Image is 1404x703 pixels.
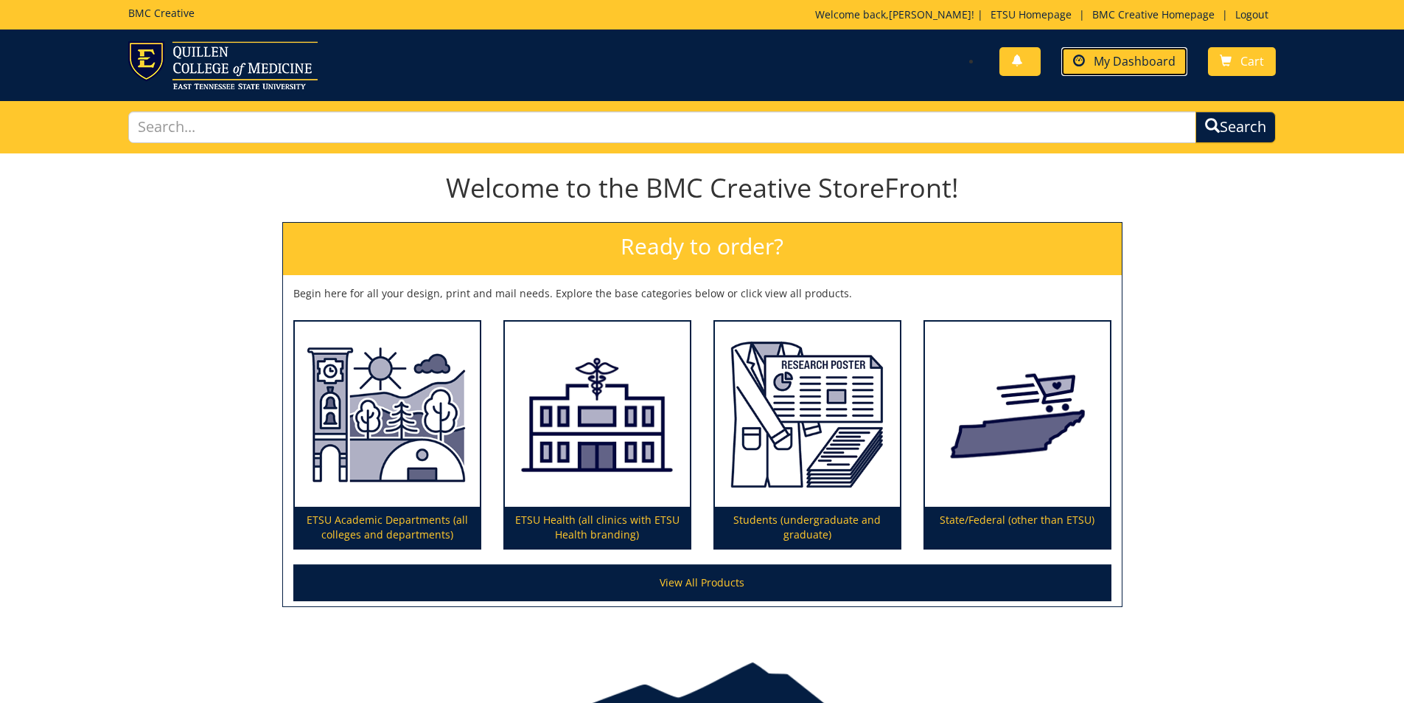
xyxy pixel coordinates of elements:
[925,322,1110,508] img: State/Federal (other than ETSU)
[505,507,690,548] p: ETSU Health (all clinics with ETSU Health branding)
[715,322,900,508] img: Students (undergraduate and graduate)
[1094,53,1176,69] span: My Dashboard
[128,111,1197,143] input: Search...
[128,41,318,89] img: ETSU logo
[293,286,1111,301] p: Begin here for all your design, print and mail needs. Explore the base categories below or click ...
[128,7,195,18] h5: BMC Creative
[815,7,1276,22] p: Welcome back, ! | | |
[293,564,1111,601] a: View All Products
[925,322,1110,549] a: State/Federal (other than ETSU)
[1085,7,1222,21] a: BMC Creative Homepage
[295,322,480,508] img: ETSU Academic Departments (all colleges and departments)
[505,322,690,508] img: ETSU Health (all clinics with ETSU Health branding)
[283,223,1122,275] h2: Ready to order?
[983,7,1079,21] a: ETSU Homepage
[295,322,480,549] a: ETSU Academic Departments (all colleges and departments)
[1228,7,1276,21] a: Logout
[889,7,971,21] a: [PERSON_NAME]
[1208,47,1276,76] a: Cart
[715,322,900,549] a: Students (undergraduate and graduate)
[1240,53,1264,69] span: Cart
[925,507,1110,548] p: State/Federal (other than ETSU)
[505,322,690,549] a: ETSU Health (all clinics with ETSU Health branding)
[282,173,1122,203] h1: Welcome to the BMC Creative StoreFront!
[715,507,900,548] p: Students (undergraduate and graduate)
[1061,47,1187,76] a: My Dashboard
[1195,111,1276,143] button: Search
[295,507,480,548] p: ETSU Academic Departments (all colleges and departments)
